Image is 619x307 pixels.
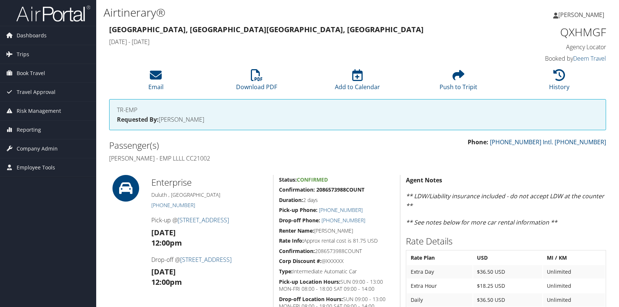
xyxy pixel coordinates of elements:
[322,217,365,224] a: [PHONE_NUMBER]
[473,265,542,279] td: $36.50 USD
[279,217,320,224] strong: Drop-off Phone:
[297,176,328,183] span: Confirmed
[279,278,394,293] h5: SUN 09:00 - 13:00 MON-FRI 08:00 - 18:00 SAT 09:00 - 14:00
[279,196,303,203] strong: Duration:
[319,206,363,213] a: [PHONE_NUMBER]
[490,54,606,63] h4: Booked by
[279,268,293,275] strong: Type:
[279,237,304,244] strong: Rate Info:
[406,176,442,184] strong: Agent Notes
[407,251,472,264] th: Rate Plan
[543,279,605,293] td: Unlimited
[490,138,606,146] a: [PHONE_NUMBER] Intl. [PHONE_NUMBER]
[180,256,232,264] a: [STREET_ADDRESS]
[236,73,277,91] a: Download PDF
[151,277,182,287] strong: 12:00pm
[279,247,394,255] h5: 2086573988COUNT
[473,251,542,264] th: USD
[279,176,297,183] strong: Status:
[117,117,598,122] h4: [PERSON_NAME]
[109,38,479,46] h4: [DATE] - [DATE]
[17,64,45,82] span: Book Travel
[468,138,488,146] strong: Phone:
[558,11,604,19] span: [PERSON_NAME]
[490,43,606,51] h4: Agency Locator
[117,115,159,124] strong: Requested By:
[407,265,472,279] td: Extra Day
[151,267,176,277] strong: [DATE]
[17,45,29,64] span: Trips
[104,5,442,20] h1: Airtinerary®
[406,235,606,247] h2: Rate Details
[279,206,317,213] strong: Pick-up Phone:
[17,158,55,177] span: Employee Tools
[573,54,606,63] a: Deem Travel
[490,24,606,40] h1: QXHMGF
[17,83,55,101] span: Travel Approval
[543,293,605,307] td: Unlimited
[543,251,605,264] th: MI / KM
[279,257,394,265] h5: @XXXXXX
[151,238,182,248] strong: 12:00pm
[406,218,557,226] em: ** See notes below for more car rental information **
[148,73,164,91] a: Email
[279,247,315,254] strong: Confirmation:
[279,268,394,275] h5: Intermediate Automatic Car
[406,192,604,210] em: ** LDW/Liability insurance included - do not accept LDW at the counter **
[178,216,229,224] a: [STREET_ADDRESS]
[335,73,380,91] a: Add to Calendar
[109,154,352,162] h4: [PERSON_NAME] - EMP LLLL CC21002
[16,5,90,22] img: airportal-logo.png
[109,139,352,152] h2: Passenger(s)
[543,265,605,279] td: Unlimited
[553,4,612,26] a: [PERSON_NAME]
[151,191,267,199] h5: Duluth , [GEOGRAPHIC_DATA]
[17,26,47,45] span: Dashboards
[440,73,477,91] a: Push to Tripit
[17,121,41,139] span: Reporting
[151,176,267,189] h2: Enterprise
[151,216,267,224] h4: Pick-up @
[17,139,58,158] span: Company Admin
[407,279,472,293] td: Extra Hour
[151,227,176,237] strong: [DATE]
[279,237,394,244] h5: Approx rental cost is 81.75 USD
[279,296,343,303] strong: Drop-off Location Hours:
[473,293,542,307] td: $36.50 USD
[407,293,472,307] td: Daily
[279,227,394,235] h5: [PERSON_NAME]
[151,202,195,209] a: [PHONE_NUMBER]
[473,279,542,293] td: $18.25 USD
[279,227,314,234] strong: Renter Name:
[17,102,61,120] span: Risk Management
[279,186,364,193] strong: Confirmation: 2086573988COUNT
[151,256,267,264] h4: Drop-off @
[109,24,424,34] strong: [GEOGRAPHIC_DATA], [GEOGRAPHIC_DATA] [GEOGRAPHIC_DATA], [GEOGRAPHIC_DATA]
[279,278,340,285] strong: Pick-up Location Hours:
[549,73,569,91] a: History
[279,196,394,204] h5: 2 days
[279,257,322,264] strong: Corp Discount #:
[117,107,598,113] h4: TR-EMP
